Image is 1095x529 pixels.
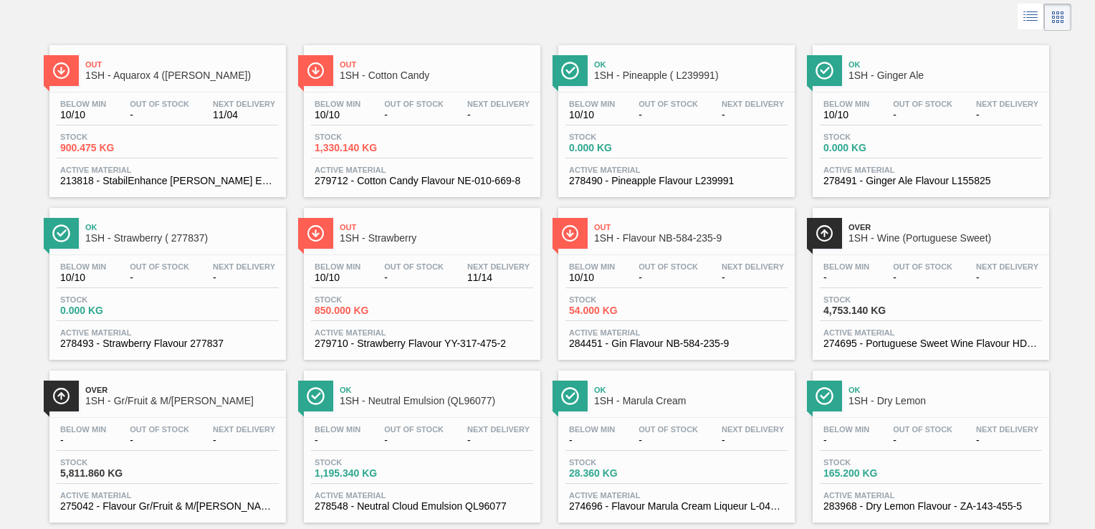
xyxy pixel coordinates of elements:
[823,328,1038,337] span: Active Material
[384,435,444,446] span: -
[1044,4,1071,31] div: Card Vision
[307,224,325,242] img: Ícone
[976,262,1038,271] span: Next Delivery
[848,386,1042,394] span: Ok
[639,435,698,446] span: -
[823,435,869,446] span: -
[130,262,189,271] span: Out Of Stock
[569,305,669,316] span: 54.000 KG
[340,70,533,81] span: 1SH - Cotton Candy
[39,34,293,197] a: ÍconeOut1SH - Aquarox 4 ([PERSON_NAME])Below Min10/10Out Of Stock-Next Delivery11/04Stock900.475 ...
[60,176,275,186] span: 213818 - StabilEnhance Rosemary Extract
[467,110,530,120] span: -
[823,176,1038,186] span: 278491 - Ginger Ale Flavour L155825
[315,328,530,337] span: Active Material
[315,133,415,141] span: Stock
[816,62,833,80] img: Ícone
[60,166,275,174] span: Active Material
[569,425,615,434] span: Below Min
[293,34,547,197] a: ÍconeOut1SH - Cotton CandyBelow Min10/10Out Of Stock-Next Delivery-Stock1,330.140 KGActive Materi...
[39,197,293,360] a: ÍconeOk1SH - Strawberry ( 277837)Below Min10/10Out Of Stock-Next Delivery-Stock0.000 KGActive Mat...
[52,224,70,242] img: Ícone
[340,223,533,232] span: Out
[594,60,788,69] span: Ok
[85,223,279,232] span: Ok
[60,338,275,349] span: 278493 - Strawberry Flavour 277837
[293,360,547,523] a: ÍconeOk1SH - Neutral Emulsion (QL96077)Below Min-Out Of Stock-Next Delivery-Stock1,195.340 KGActi...
[569,295,669,304] span: Stock
[594,396,788,406] span: 1SH - Marula Cream
[85,60,279,69] span: Out
[722,435,784,446] span: -
[467,262,530,271] span: Next Delivery
[315,166,530,174] span: Active Material
[594,386,788,394] span: Ok
[213,425,275,434] span: Next Delivery
[60,133,161,141] span: Stock
[315,491,530,500] span: Active Material
[315,272,360,283] span: 10/10
[130,272,189,283] span: -
[569,176,784,186] span: 278490 - Pineapple Flavour L239991
[547,34,802,197] a: ÍconeOk1SH - Pineapple ( L239991)Below Min10/10Out Of Stock-Next Delivery-Stock0.000 KGActive Mat...
[639,262,698,271] span: Out Of Stock
[893,110,952,120] span: -
[60,262,106,271] span: Below Min
[52,387,70,405] img: Ícone
[722,425,784,434] span: Next Delivery
[722,262,784,271] span: Next Delivery
[130,435,189,446] span: -
[569,110,615,120] span: 10/10
[569,491,784,500] span: Active Material
[547,197,802,360] a: ÍconeOut1SH - Flavour NB-584-235-9Below Min10/10Out Of Stock-Next Delivery-Stock54.000 KGActive M...
[60,435,106,446] span: -
[315,338,530,349] span: 279710 - Strawberry Flavour YY-317-475-2
[384,110,444,120] span: -
[802,360,1056,523] a: ÍconeOk1SH - Dry LemonBelow Min-Out Of Stock-Next Delivery-Stock165.200 KGActive Material283968 -...
[213,435,275,446] span: -
[569,143,669,153] span: 0.000 KG
[569,133,669,141] span: Stock
[340,396,533,406] span: 1SH - Neutral Emulsion (QL96077)
[976,272,1038,283] span: -
[848,223,1042,232] span: Over
[1018,4,1044,31] div: List Vision
[848,396,1042,406] span: 1SH - Dry Lemon
[639,110,698,120] span: -
[60,501,275,512] span: 275042 - Flavour Gr/Fruit & M/Berry NA-366-866-6
[315,143,415,153] span: 1,330.140 KG
[569,501,784,512] span: 274696 - Flavour Marula Cream Liqueur L-046116
[823,338,1038,349] span: 274695 - Portuguese Sweet Wine Flavour HD-697-247
[60,305,161,316] span: 0.000 KG
[315,100,360,108] span: Below Min
[315,262,360,271] span: Below Min
[823,501,1038,512] span: 283968 - Dry Lemon Flavour - ZA-143-455-5
[816,387,833,405] img: Ícone
[85,386,279,394] span: Over
[293,197,547,360] a: ÍconeOut1SH - StrawberryBelow Min10/10Out Of Stock-Next Delivery11/14Stock850.000 KGActive Materi...
[315,458,415,467] span: Stock
[569,338,784,349] span: 284451 - Gin Flavour NB-584-235-9
[594,223,788,232] span: Out
[60,425,106,434] span: Below Min
[569,435,615,446] span: -
[639,272,698,283] span: -
[823,305,924,316] span: 4,753.140 KG
[823,468,924,479] span: 165.200 KG
[315,435,360,446] span: -
[561,62,579,80] img: Ícone
[722,272,784,283] span: -
[60,100,106,108] span: Below Min
[39,360,293,523] a: ÍconeOver1SH - Gr/Fruit & M/[PERSON_NAME]Below Min-Out Of Stock-Next Delivery-Stock5,811.860 KGAc...
[561,387,579,405] img: Ícone
[823,100,869,108] span: Below Min
[384,100,444,108] span: Out Of Stock
[569,468,669,479] span: 28.360 KG
[893,262,952,271] span: Out Of Stock
[467,435,530,446] span: -
[315,305,415,316] span: 850.000 KG
[976,110,1038,120] span: -
[823,166,1038,174] span: Active Material
[893,100,952,108] span: Out Of Stock
[213,262,275,271] span: Next Delivery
